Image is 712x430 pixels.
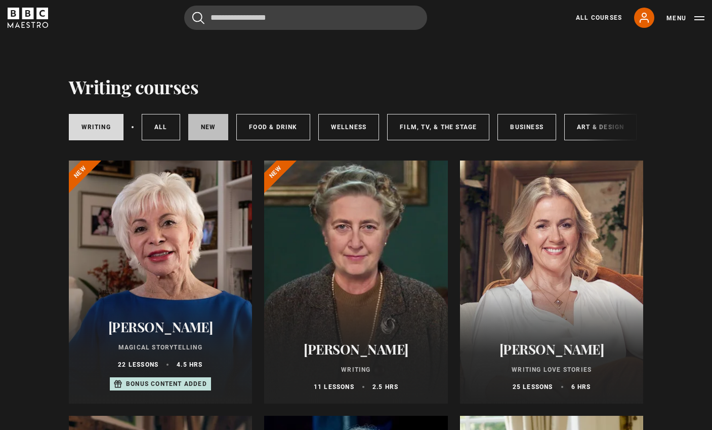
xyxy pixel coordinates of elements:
[184,6,427,30] input: Search
[69,161,253,404] a: [PERSON_NAME] Magical Storytelling 22 lessons 4.5 hrs Bonus content added New
[387,114,489,140] a: Film, TV, & The Stage
[8,8,48,28] svg: BBC Maestro
[126,379,207,388] p: Bonus content added
[576,13,622,22] a: All Courses
[264,161,448,404] a: [PERSON_NAME] Writing 11 lessons 2.5 hrs New
[81,319,240,335] h2: [PERSON_NAME]
[513,382,553,392] p: 25 lessons
[276,365,436,374] p: Writing
[318,114,380,140] a: Wellness
[472,365,632,374] p: Writing Love Stories
[666,13,704,23] button: Toggle navigation
[69,114,123,140] a: Writing
[372,382,398,392] p: 2.5 hrs
[81,343,240,352] p: Magical Storytelling
[142,114,180,140] a: All
[69,76,199,97] h1: Writing courses
[472,341,632,357] h2: [PERSON_NAME]
[564,114,637,140] a: Art & Design
[188,114,229,140] a: New
[276,341,436,357] h2: [PERSON_NAME]
[118,360,158,369] p: 22 lessons
[177,360,202,369] p: 4.5 hrs
[314,382,354,392] p: 11 lessons
[236,114,310,140] a: Food & Drink
[571,382,591,392] p: 6 hrs
[192,12,204,24] button: Submit the search query
[497,114,556,140] a: Business
[460,161,644,404] a: [PERSON_NAME] Writing Love Stories 25 lessons 6 hrs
